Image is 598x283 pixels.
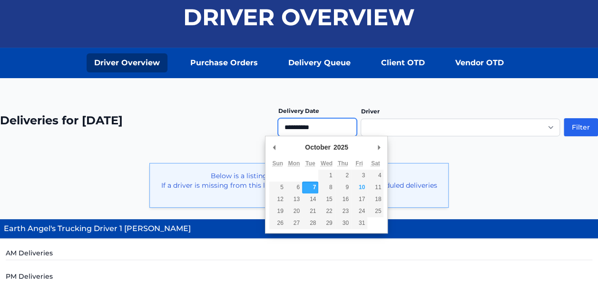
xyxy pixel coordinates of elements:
abbr: Tuesday [305,160,315,167]
button: 15 [318,193,334,205]
a: Delivery Queue [281,53,358,72]
button: 29 [318,217,334,229]
button: 25 [367,205,383,217]
button: Filter [564,118,598,136]
button: 30 [335,217,351,229]
button: 28 [302,217,318,229]
button: 13 [286,193,302,205]
div: 2025 [332,140,350,154]
div: October [304,140,332,154]
button: 18 [367,193,383,205]
button: 24 [351,205,367,217]
abbr: Wednesday [321,160,333,167]
button: 19 [269,205,285,217]
button: 22 [318,205,334,217]
button: Next Month [374,140,383,154]
button: 7 [302,182,318,193]
label: Driver [361,108,379,115]
button: 17 [351,193,367,205]
button: 2 [335,170,351,182]
abbr: Saturday [371,160,380,167]
button: 31 [351,217,367,229]
h1: Driver Overview [183,6,415,29]
h5: AM Deliveries [6,248,592,260]
abbr: Thursday [338,160,348,167]
button: 27 [286,217,302,229]
a: Purchase Orders [183,53,265,72]
a: Client OTD [373,53,432,72]
abbr: Sunday [272,160,283,167]
a: Vendor OTD [448,53,511,72]
button: 6 [286,182,302,193]
button: 1 [318,170,334,182]
button: 14 [302,193,318,205]
button: Previous Month [269,140,279,154]
button: 10 [351,182,367,193]
button: 8 [318,182,334,193]
button: 4 [367,170,383,182]
a: Driver Overview [87,53,167,72]
button: 9 [335,182,351,193]
button: 12 [269,193,285,205]
button: 26 [269,217,285,229]
button: 11 [367,182,383,193]
p: Below is a listing of drivers with deliveries for [DATE]. If a driver is missing from this list -... [157,171,441,200]
abbr: Friday [355,160,363,167]
button: 23 [335,205,351,217]
label: Delivery Date [278,107,319,114]
input: Use the arrow keys to pick a date [278,118,357,136]
button: 5 [269,182,285,193]
abbr: Monday [288,160,300,167]
button: 16 [335,193,351,205]
button: 20 [286,205,302,217]
button: 21 [302,205,318,217]
button: 3 [351,170,367,182]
